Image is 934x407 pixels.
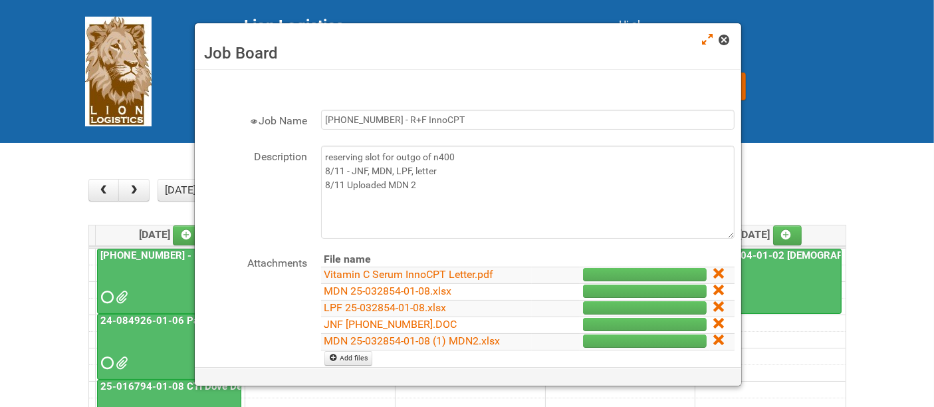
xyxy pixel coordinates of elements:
a: [PHONE_NUMBER] - R+F InnoCPT [98,249,255,261]
a: Add files [324,351,373,366]
span: MDN (2) 24-084926-01-06 (#2).xlsx JNF 24-084926-01-06.DOC MDN 24-084926-01-06.xlsx [116,358,126,368]
span: [DATE] [139,228,202,241]
a: 25-016794-01-08 CTI Dove Deep Moisture [98,380,298,392]
label: Description [201,146,308,165]
th: File name [321,252,532,267]
a: 24-084926-01-06 Pack Collab Wand Tint [97,314,241,380]
span: [DATE] [739,228,802,241]
span: Requested [102,358,111,368]
div: Hi al, [620,17,850,33]
label: Attachments [201,252,308,271]
a: Add an event [773,225,802,245]
a: Lion Logistics [85,65,152,77]
a: LPF 25-032854-01-08.xlsx [324,301,447,314]
a: Vitamin C Serum InnoCPT Letter.pdf [324,268,494,281]
span: Requested [102,293,111,302]
label: Job Name [201,110,308,129]
a: 24-084926-01-06 Pack Collab Wand Tint [98,315,291,327]
a: MDN 25-032854-01-08.xlsx [324,285,452,297]
a: Add an event [173,225,202,245]
a: 25-039404-01-02 [DEMOGRAPHIC_DATA] Wet Shave SQM [697,249,842,315]
span: Lion Logistics [245,17,344,35]
a: JNF [PHONE_NUMBER].DOC [324,318,457,331]
div: [STREET_ADDRESS] [GEOGRAPHIC_DATA] tel: [PHONE_NUMBER] [245,17,586,111]
button: [DATE] [158,179,203,202]
img: Lion Logistics [85,17,152,126]
a: MDN 25-032854-01-08 (1) MDN2.xlsx [324,335,501,347]
span: MDN 25-032854-01-08 (1) MDN2.xlsx JNF 25-032854-01.DOC LPF 25-032854-01-08.xlsx MDN 25-032854-01-... [116,293,126,302]
a: [PHONE_NUMBER] - R+F InnoCPT [97,249,241,315]
h3: Job Board [205,43,731,63]
textarea: reserving slot for outgo of n400 8/11 - JNF, MDN, LPF, letter 8/11 Uploaded MDN 2 [321,146,735,239]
